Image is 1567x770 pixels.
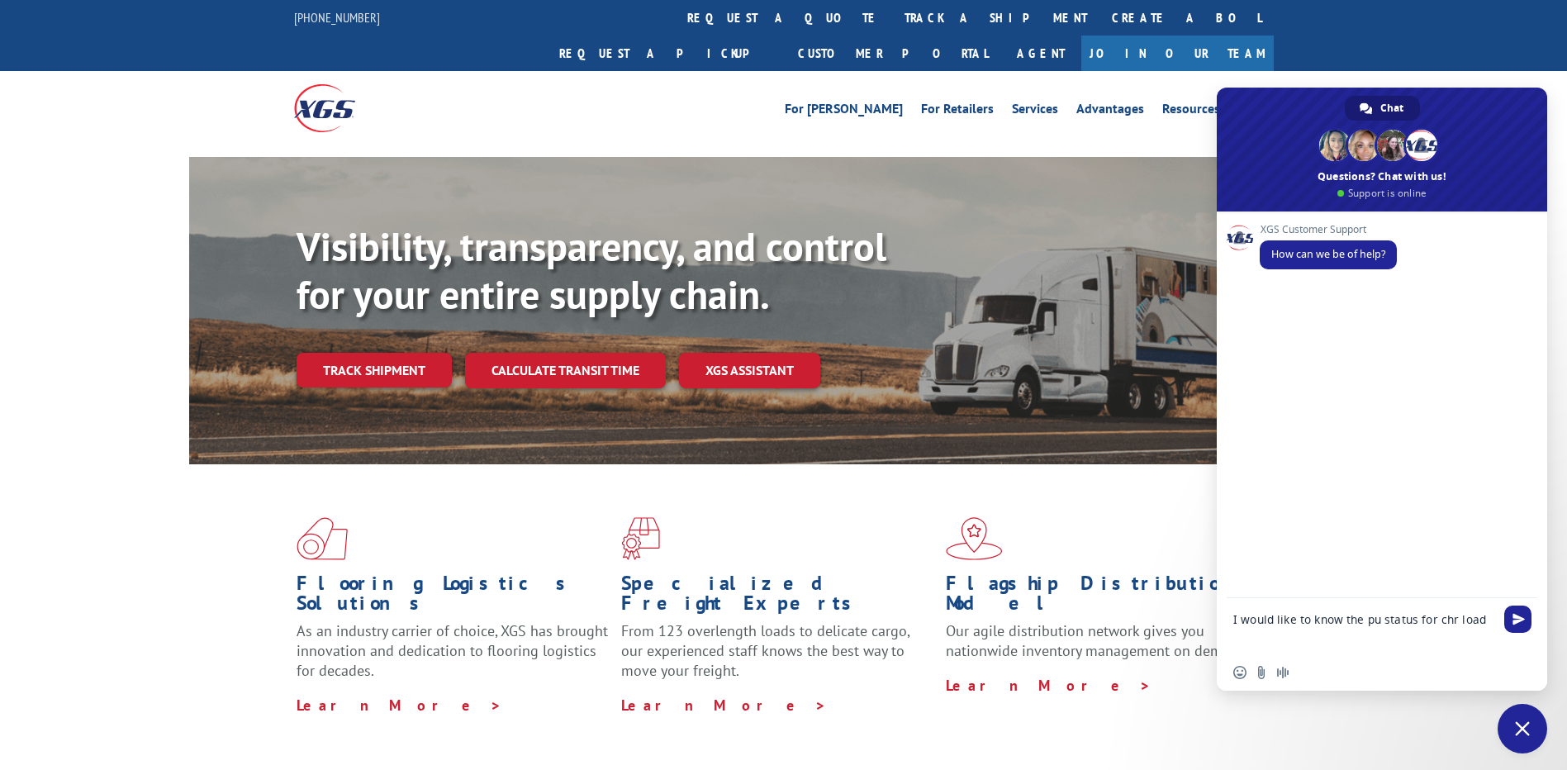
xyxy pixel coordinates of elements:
h1: Flagship Distribution Model [946,573,1258,621]
a: Join Our Team [1081,36,1274,71]
a: For [PERSON_NAME] [785,102,903,121]
a: Calculate transit time [465,353,666,388]
a: Learn More > [946,676,1152,695]
p: From 123 overlength loads to delicate cargo, our experienced staff knows the best way to move you... [621,621,933,695]
a: Learn More > [621,696,827,715]
b: Visibility, transparency, and control for your entire supply chain. [297,221,886,320]
span: As an industry carrier of choice, XGS has brought innovation and dedication to flooring logistics... [297,621,608,680]
a: Track shipment [297,353,452,387]
a: Services [1012,102,1058,121]
a: [PHONE_NUMBER] [294,9,380,26]
a: Close chat [1498,704,1547,753]
span: XGS Customer Support [1260,224,1397,235]
a: XGS ASSISTANT [679,353,820,388]
a: Learn More > [297,696,502,715]
img: xgs-icon-total-supply-chain-intelligence-red [297,517,348,560]
a: For Retailers [921,102,994,121]
img: xgs-icon-focused-on-flooring-red [621,517,660,560]
h1: Flooring Logistics Solutions [297,573,609,621]
a: Request a pickup [547,36,786,71]
a: Chat [1345,96,1420,121]
span: Our agile distribution network gives you nationwide inventory management on demand. [946,621,1250,660]
span: Insert an emoji [1233,666,1246,679]
a: Resources [1162,102,1220,121]
span: Chat [1380,96,1403,121]
a: Agent [1000,36,1081,71]
span: Send a file [1255,666,1268,679]
h1: Specialized Freight Experts [621,573,933,621]
span: Send [1504,606,1531,633]
span: Audio message [1276,666,1289,679]
img: xgs-icon-flagship-distribution-model-red [946,517,1003,560]
a: Customer Portal [786,36,1000,71]
span: How can we be of help? [1271,247,1385,261]
a: Advantages [1076,102,1144,121]
textarea: Compose your message... [1233,598,1498,654]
